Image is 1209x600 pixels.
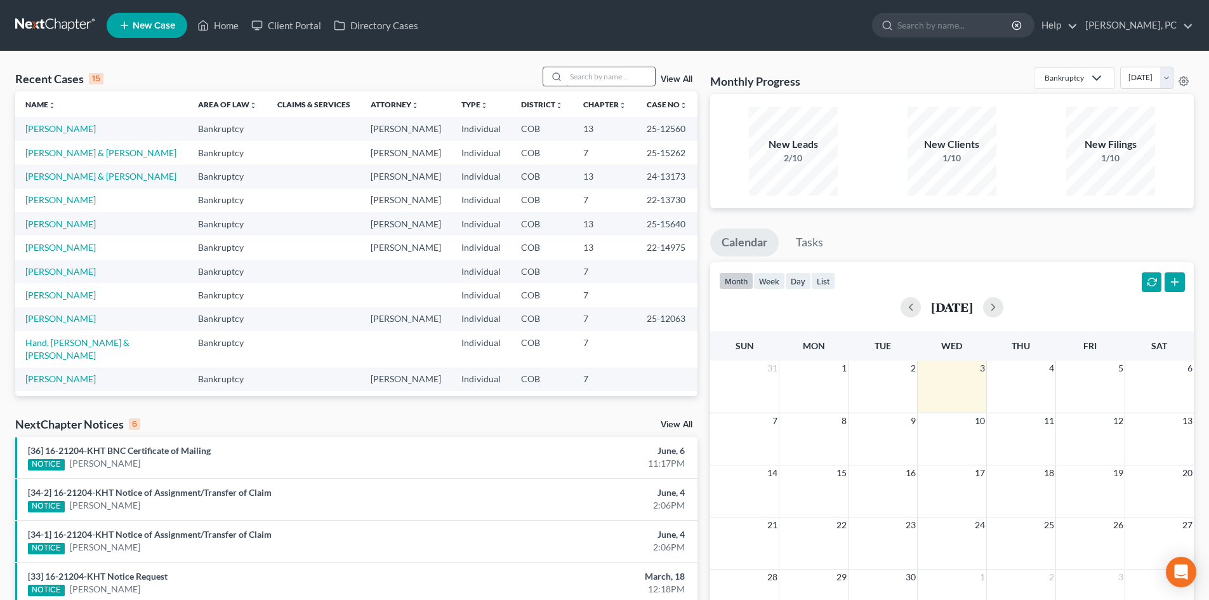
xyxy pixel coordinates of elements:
[573,189,637,212] td: 7
[835,517,848,533] span: 22
[979,570,986,585] span: 1
[245,14,327,37] a: Client Portal
[908,152,996,164] div: 1/10
[573,236,637,259] td: 13
[710,229,779,257] a: Calendar
[188,368,267,391] td: Bankruptcy
[191,14,245,37] a: Home
[480,102,488,109] i: unfold_more
[451,164,511,188] td: Individual
[784,229,835,257] a: Tasks
[661,420,692,429] a: View All
[1043,413,1055,429] span: 11
[28,543,65,554] div: NOTICE
[267,91,360,117] th: Claims & Services
[188,236,267,259] td: Bankruptcy
[974,465,986,481] span: 17
[451,391,511,415] td: Individual
[1066,152,1155,164] div: 1/10
[188,117,267,140] td: Bankruptcy
[25,194,96,205] a: [PERSON_NAME]
[904,465,917,481] span: 16
[188,283,267,307] td: Bankruptcy
[474,457,685,470] div: 11:17PM
[511,331,573,367] td: COB
[1181,517,1194,533] span: 27
[25,242,96,253] a: [PERSON_NAME]
[619,102,626,109] i: unfold_more
[511,283,573,307] td: COB
[904,517,917,533] span: 23
[25,337,129,361] a: Hand, [PERSON_NAME] & [PERSON_NAME]
[1151,340,1167,351] span: Sat
[28,529,272,540] a: [34-1] 16-21204-KHT Notice of Assignment/Transfer of Claim
[753,272,785,290] button: week
[198,100,257,109] a: Area of Lawunfold_more
[1066,137,1155,152] div: New Filings
[785,272,811,290] button: day
[360,212,451,236] td: [PERSON_NAME]
[28,571,168,582] a: [33] 16-21204-KHT Notice Request
[736,340,754,351] span: Sun
[766,465,779,481] span: 14
[908,137,996,152] div: New Clients
[70,541,140,554] a: [PERSON_NAME]
[360,117,451,140] td: [PERSON_NAME]
[904,570,917,585] span: 30
[1181,465,1194,481] span: 20
[511,117,573,140] td: COB
[28,501,65,512] div: NOTICE
[451,307,511,331] td: Individual
[360,236,451,259] td: [PERSON_NAME]
[249,102,257,109] i: unfold_more
[637,307,697,331] td: 25-12063
[637,117,697,140] td: 25-12560
[25,290,96,300] a: [PERSON_NAME]
[1048,570,1055,585] span: 2
[1181,413,1194,429] span: 13
[766,570,779,585] span: 28
[1083,340,1097,351] span: Fri
[133,21,175,30] span: New Case
[129,418,140,430] div: 6
[360,141,451,164] td: [PERSON_NAME]
[1117,361,1125,376] span: 5
[661,75,692,84] a: View All
[511,368,573,391] td: COB
[1079,14,1193,37] a: [PERSON_NAME], PC
[1012,340,1030,351] span: Thu
[555,102,563,109] i: unfold_more
[89,73,103,84] div: 15
[188,189,267,212] td: Bankruptcy
[15,71,103,86] div: Recent Cases
[25,171,176,182] a: [PERSON_NAME] & [PERSON_NAME]
[451,331,511,367] td: Individual
[835,465,848,481] span: 15
[573,283,637,307] td: 7
[25,123,96,134] a: [PERSON_NAME]
[188,331,267,367] td: Bankruptcy
[680,102,687,109] i: unfold_more
[875,340,891,351] span: Tue
[931,300,973,314] h2: [DATE]
[451,283,511,307] td: Individual
[771,413,779,429] span: 7
[451,141,511,164] td: Individual
[25,313,96,324] a: [PERSON_NAME]
[909,361,917,376] span: 2
[1045,72,1084,83] div: Bankruptcy
[835,570,848,585] span: 29
[28,459,65,470] div: NOTICE
[28,487,272,498] a: [34-2] 16-21204-KHT Notice of Assignment/Transfer of Claim
[1117,570,1125,585] span: 3
[25,266,96,277] a: [PERSON_NAME]
[511,391,573,415] td: COB
[360,368,451,391] td: [PERSON_NAME]
[573,307,637,331] td: 7
[511,189,573,212] td: COB
[710,74,800,89] h3: Monthly Progress
[474,444,685,457] div: June, 6
[637,164,697,188] td: 24-13173
[573,141,637,164] td: 7
[766,361,779,376] span: 31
